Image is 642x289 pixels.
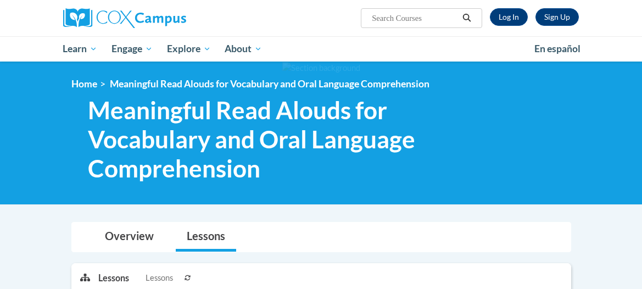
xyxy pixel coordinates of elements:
[535,8,579,26] a: Register
[282,62,360,74] img: Section background
[534,43,580,54] span: En español
[56,36,105,62] a: Learn
[371,12,459,25] input: Search Courses
[176,223,236,252] a: Lessons
[111,42,153,55] span: Engage
[110,78,429,90] span: Meaningful Read Alouds for Vocabulary and Oral Language Comprehension
[527,37,588,60] a: En español
[160,36,218,62] a: Explore
[459,12,475,25] button: Search
[217,36,269,62] a: About
[94,223,165,252] a: Overview
[98,272,129,284] p: Lessons
[55,36,588,62] div: Main menu
[490,8,528,26] a: Log In
[225,42,262,55] span: About
[88,96,459,182] span: Meaningful Read Alouds for Vocabulary and Oral Language Comprehension
[167,42,211,55] span: Explore
[63,42,97,55] span: Learn
[104,36,160,62] a: Engage
[63,8,186,28] img: Cox Campus
[63,8,224,28] a: Cox Campus
[71,78,97,90] a: Home
[146,272,173,284] span: Lessons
